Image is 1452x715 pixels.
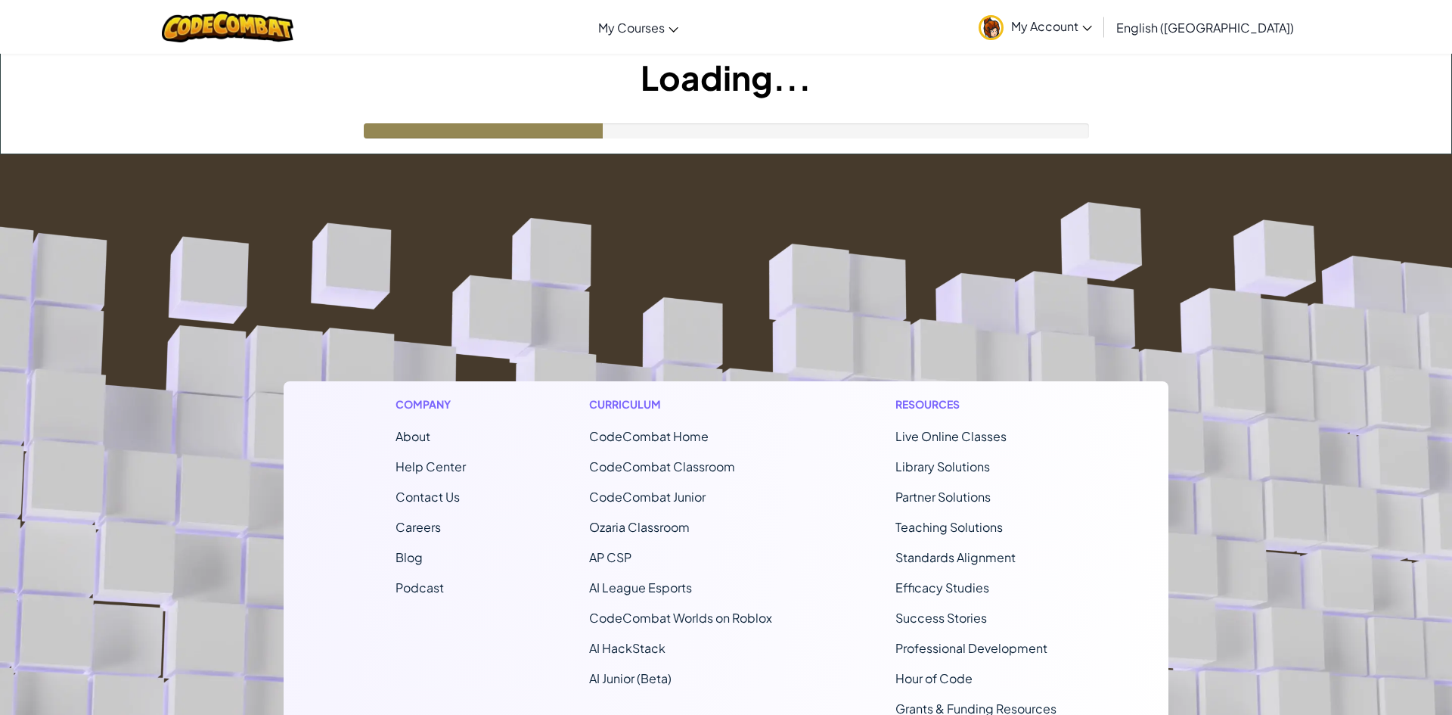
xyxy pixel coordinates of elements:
h1: Resources [895,396,1056,412]
a: English ([GEOGRAPHIC_DATA]) [1109,7,1302,48]
a: My Account [971,3,1100,51]
a: AI League Esports [589,580,692,595]
a: Partner Solutions [895,489,991,505]
a: Professional Development [895,640,1047,656]
a: Help Center [396,459,466,474]
span: Contact Us [396,489,460,505]
a: Careers [396,519,441,535]
a: Hour of Code [895,670,973,686]
a: About [396,428,430,444]
a: AI Junior (Beta) [589,670,672,686]
h1: Company [396,396,466,412]
a: CodeCombat Classroom [589,459,735,474]
a: AI HackStack [589,640,665,656]
a: Standards Alignment [895,549,1016,565]
a: Blog [396,549,423,565]
a: Live Online Classes [895,428,1007,444]
span: My Account [1011,18,1092,34]
a: My Courses [591,7,686,48]
a: AP CSP [589,549,631,565]
img: avatar [979,15,1004,40]
a: CodeCombat Worlds on Roblox [589,610,772,626]
img: CodeCombat logo [162,11,294,42]
span: English ([GEOGRAPHIC_DATA]) [1116,20,1294,36]
span: My Courses [598,20,665,36]
a: CodeCombat Junior [589,489,706,505]
h1: Loading... [1,54,1451,101]
a: Ozaria Classroom [589,519,690,535]
a: Success Stories [895,610,987,626]
a: Library Solutions [895,459,990,474]
span: CodeCombat Home [589,428,709,444]
a: Podcast [396,580,444,595]
a: Efficacy Studies [895,580,989,595]
a: Teaching Solutions [895,519,1003,535]
h1: Curriculum [589,396,772,412]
